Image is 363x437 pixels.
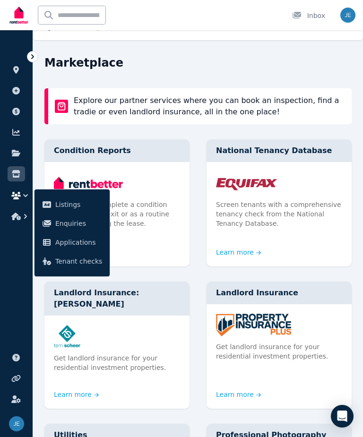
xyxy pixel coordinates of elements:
div: Open Intercom Messenger [331,405,354,428]
div: Landlord Insurance [207,282,352,304]
img: RentBetter [8,3,30,27]
p: Screen tenants with a comprehensive tenancy check from the National Tenancy Database. [216,200,342,228]
img: National Tenancy Database [216,171,342,194]
p: Get landlord insurance for your residential investment properties. [54,353,180,372]
span: Enquiries [55,218,102,229]
p: Hire a pro to complete a condition report at entry, exit or as a routine inspection during the le... [54,200,180,228]
a: Tenant checks [38,252,106,271]
a: Listings [38,195,106,214]
a: Learn more [216,390,261,399]
img: Landlord Insurance: Terri Scheer [54,325,180,348]
a: Learn more [54,390,99,399]
div: Inbox [292,11,325,20]
p: Explore our partner services where you can book an inspection, find a tradie or even landlord ins... [74,95,345,118]
div: Landlord Insurance: [PERSON_NAME] [44,282,190,316]
div: National Tenancy Database [207,139,352,162]
img: rentBetter Marketplace [55,100,68,113]
img: Joe Egyud [9,416,24,431]
h1: Marketplace [44,55,123,70]
a: Enquiries [38,214,106,233]
a: Applications [38,233,106,252]
a: Learn more [216,248,261,257]
div: Condition Reports [44,139,190,162]
img: Joe Egyud [340,8,355,23]
span: Tenant checks [55,256,102,267]
span: Applications [55,237,102,248]
span: Listings [55,199,102,210]
p: Get landlord insurance for your residential investment properties. [216,342,342,361]
img: Condition Reports [54,171,180,194]
img: Landlord Insurance [216,314,342,336]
